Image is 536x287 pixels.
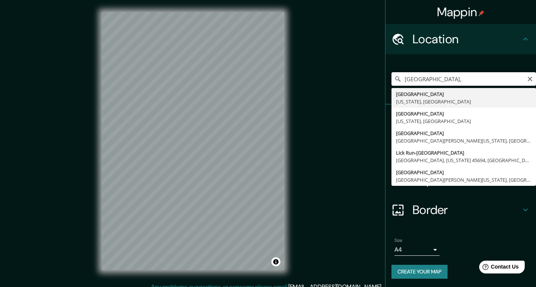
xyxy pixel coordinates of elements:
[394,237,402,244] label: Size
[396,98,531,105] div: [US_STATE], [GEOGRAPHIC_DATA]
[396,110,531,117] div: [GEOGRAPHIC_DATA]
[478,10,484,16] img: pin-icon.png
[385,195,536,225] div: Border
[413,172,521,187] h4: Layout
[396,117,531,125] div: [US_STATE], [GEOGRAPHIC_DATA]
[396,156,531,164] div: [GEOGRAPHIC_DATA], [US_STATE] 45694, [GEOGRAPHIC_DATA]
[413,32,521,47] h4: Location
[396,169,531,176] div: [GEOGRAPHIC_DATA]
[271,257,280,266] button: Toggle attribution
[391,72,536,86] input: Pick your city or area
[385,135,536,165] div: Style
[437,5,485,20] h4: Mappin
[391,265,448,279] button: Create your map
[385,24,536,54] div: Location
[385,105,536,135] div: Pins
[396,176,531,184] div: [GEOGRAPHIC_DATA][PERSON_NAME][US_STATE], [GEOGRAPHIC_DATA]
[394,244,440,256] div: A4
[396,137,531,144] div: [GEOGRAPHIC_DATA][PERSON_NAME][US_STATE], [GEOGRAPHIC_DATA]
[413,202,521,217] h4: Border
[527,75,533,82] button: Clear
[469,258,528,279] iframe: Help widget launcher
[396,90,531,98] div: [GEOGRAPHIC_DATA]
[396,129,531,137] div: [GEOGRAPHIC_DATA]
[385,165,536,195] div: Layout
[396,149,531,156] div: Lick Run-[GEOGRAPHIC_DATA]
[102,12,284,270] canvas: Map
